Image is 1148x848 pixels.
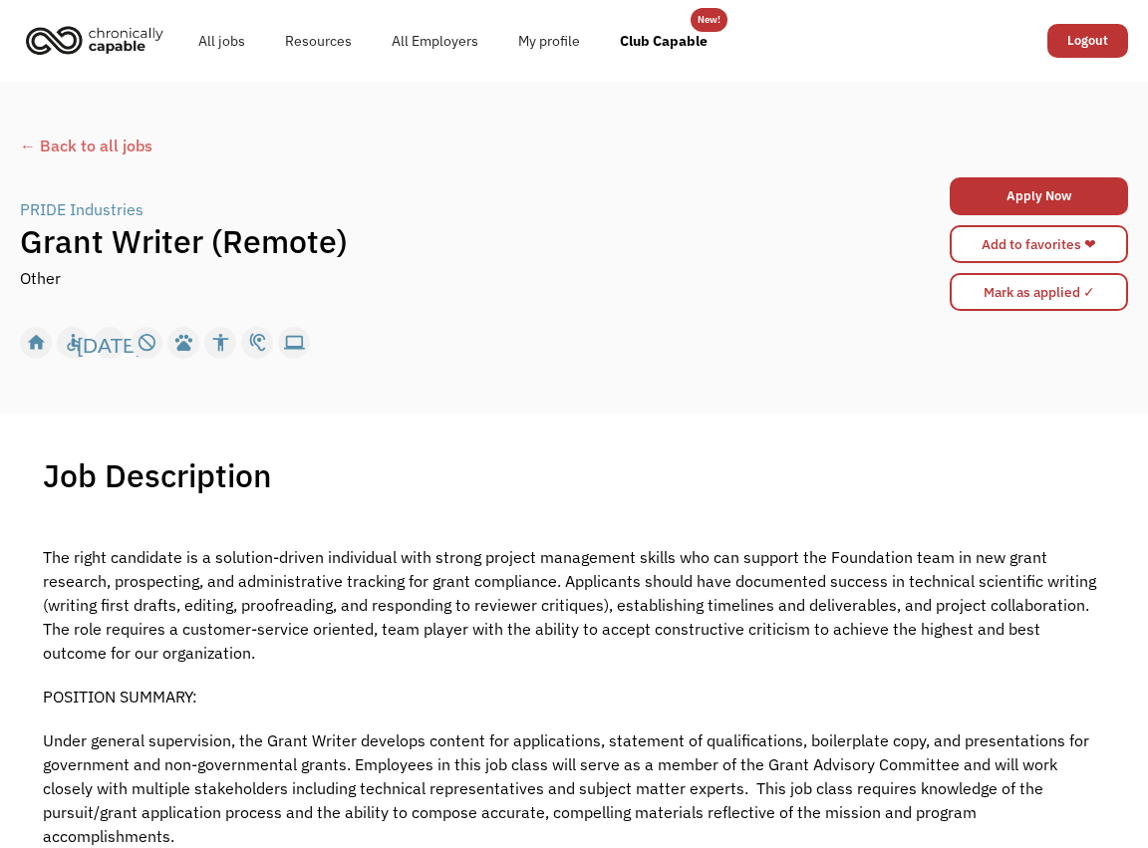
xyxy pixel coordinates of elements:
[20,197,148,221] a: PRIDE Industries
[498,9,600,73] a: My profile
[137,328,157,358] div: not_interested
[20,197,143,221] div: PRIDE Industries
[63,328,84,358] div: accessible
[43,685,1105,708] p: POSITION SUMMARY:
[20,134,1128,157] a: ← Back to all jobs
[698,8,720,32] div: New!
[950,273,1128,311] input: Mark as applied ✓
[247,328,268,358] div: hearing
[43,521,1105,665] p: The right candidate is a solution-driven individual with strong project management skills who can...
[77,328,142,358] div: [DATE]
[20,18,178,62] a: home
[950,225,1128,263] a: Add to favorites ❤
[950,268,1128,316] form: Mark as applied form
[600,9,727,73] a: Club Capable
[284,328,305,358] div: computer
[20,221,851,261] h1: Grant Writer (Remote)
[173,328,194,358] div: pets
[265,9,372,73] a: Resources
[1047,24,1128,58] a: Logout
[950,177,1128,215] a: Apply Now
[43,728,1105,848] p: Under general supervision, the Grant Writer develops content for applications, statement of quali...
[210,328,231,358] div: accessibility
[43,455,272,495] h1: Job Description
[20,18,169,62] img: Chronically Capable logo
[20,266,61,290] div: Other
[26,328,47,358] div: home
[372,9,498,73] a: All Employers
[178,9,265,73] a: All jobs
